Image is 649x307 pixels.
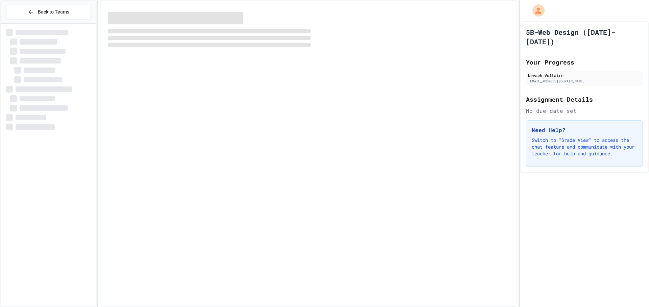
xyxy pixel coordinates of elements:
[526,107,643,115] div: No due date set
[525,3,546,18] div: My Account
[6,5,91,19] button: Back to Teams
[38,8,69,16] span: Back to Teams
[528,72,641,78] div: Nevaeh Voltaire
[532,137,637,157] p: Switch to "Grade View" to access the chat feature and communicate with your teacher for help and ...
[528,79,641,84] div: [EMAIL_ADDRESS][DOMAIN_NAME]
[532,126,637,134] h3: Need Help?
[526,95,643,104] h2: Assignment Details
[526,57,643,67] h2: Your Progress
[526,27,643,46] h1: 5B-Web Design ([DATE]-[DATE])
